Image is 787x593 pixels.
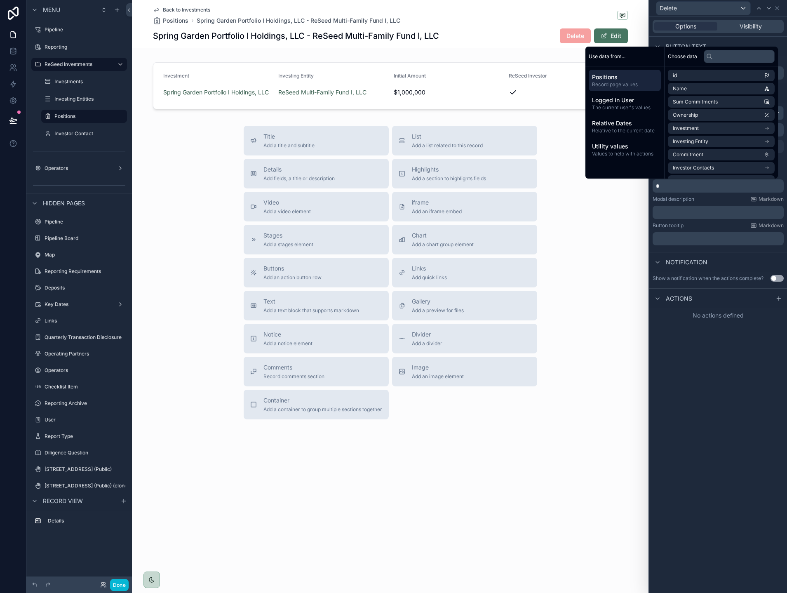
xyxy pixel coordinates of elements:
span: Add fields, a title or description [263,175,335,182]
a: Investor Contact [41,127,127,140]
div: scrollable content [653,232,784,245]
span: Positions [163,16,188,25]
label: Modal description [653,196,694,202]
span: Text [263,297,359,306]
span: Hidden pages [43,199,85,207]
label: Details [48,518,124,524]
span: Notification [666,258,707,266]
button: DetailsAdd fields, a title or description [244,159,389,188]
button: NoticeAdd a notice element [244,324,389,353]
span: Add a notice element [263,340,312,347]
label: Reporting [45,44,125,50]
button: ListAdd a list related to this record [392,126,537,155]
div: No actions defined [649,308,787,323]
span: Gallery [412,297,464,306]
span: Markdown [759,222,784,229]
label: User [45,417,125,423]
button: iframeAdd an iframe embed [392,192,537,221]
button: Edit [594,28,628,43]
a: ReSeed Investments [31,58,127,71]
span: Notice [263,330,312,339]
h1: Spring Garden Portfolio I Holdings, LLC - ReSeed Multi-Family Fund I, LLC [153,30,439,42]
button: ChartAdd a chart group element [392,225,537,254]
a: [STREET_ADDRESS] (Public) (clone) [31,479,127,492]
span: Add a divider [412,340,442,347]
button: HighlightsAdd a section to highlights fields [392,159,537,188]
div: scrollable content [26,511,132,536]
label: Links [45,318,125,324]
a: Back to Investments [153,7,210,13]
span: Comments [263,363,324,372]
label: Map [45,252,125,258]
span: Add a container to group multiple sections together [263,406,382,413]
span: iframe [412,198,462,207]
button: VideoAdd a video element [244,192,389,221]
span: Links [412,264,447,273]
span: Record comments section [263,373,324,380]
button: DividerAdd a divider [392,324,537,353]
button: CommentsRecord comments section [244,357,389,386]
label: Pipeline [45,26,125,33]
button: ContainerAdd a container to group multiple sections together [244,390,389,419]
a: Spring Garden Portfolio I Holdings, LLC - ReSeed Multi-Family Fund I, LLC [197,16,400,25]
label: Pipeline [45,219,125,225]
label: Operators [45,367,125,374]
label: Investments [54,78,125,85]
label: Reporting Archive [45,400,125,407]
span: Chart [412,231,474,240]
span: Menu [43,6,60,14]
a: Operating Partners [31,347,127,360]
button: ImageAdd an image element [392,357,537,386]
a: User [31,413,127,426]
span: The current user's values [592,104,658,111]
span: Delete [660,4,677,12]
label: Button tooltip [653,222,684,229]
span: Add a title and subtitle [263,142,315,149]
a: Deposits [31,281,127,294]
span: Relative to the current date [592,127,658,134]
div: scrollable content [653,179,784,193]
span: Stages [263,231,313,240]
label: Investor Contact [54,130,125,137]
span: Utility values [592,142,658,151]
span: Back to Investments [163,7,210,13]
span: Add a chart group element [412,241,474,248]
span: Visibility [740,22,762,31]
span: Container [263,396,382,405]
label: ReSeed Investments [45,61,110,68]
label: Quarterly Transaction Disclosure [45,334,125,341]
label: Operators [45,165,114,172]
button: Done [110,579,129,591]
label: Positions [54,113,122,120]
a: Investing Entities [41,92,127,106]
div: scrollable content [585,66,664,164]
a: Diligence Question [31,446,127,459]
label: Reporting Requirements [45,268,125,275]
span: List [412,132,483,141]
span: Image [412,363,464,372]
a: Operators [31,162,127,175]
label: Report Type [45,433,125,440]
span: Positions [592,73,658,81]
a: Positions [41,110,127,123]
label: Operating Partners [45,351,125,357]
a: Markdown [750,196,784,202]
span: Add a section to highlights fields [412,175,486,182]
button: TitleAdd a title and subtitle [244,126,389,155]
span: Add quick links [412,274,447,281]
span: Values to help with actions [592,151,658,157]
a: Operators [31,364,127,377]
span: Add a preview for files [412,307,464,314]
label: Investing Entities [54,96,125,102]
span: Record view [43,497,83,505]
a: Investments [41,75,127,88]
button: StagesAdd a stages element [244,225,389,254]
a: Map [31,248,127,261]
span: Video [263,198,311,207]
span: Button text [666,42,706,51]
span: Add an iframe embed [412,208,462,215]
span: Logged in User [592,96,658,104]
span: Add a stages element [263,241,313,248]
span: Relative Dates [592,119,658,127]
